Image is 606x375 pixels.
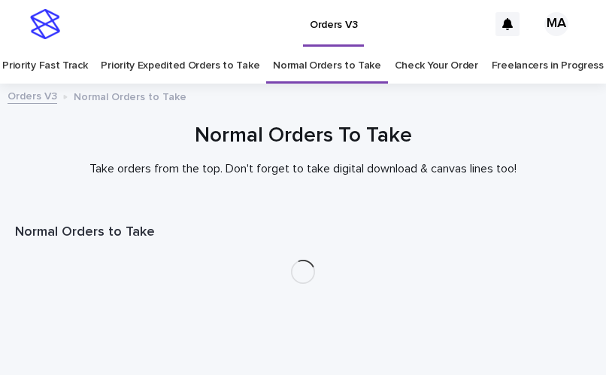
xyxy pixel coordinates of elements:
img: stacker-logo-s-only.png [30,9,60,39]
p: Take orders from the top. Don't forget to take digital download & canvas lines too! [15,162,591,176]
a: Normal Orders to Take [273,48,381,84]
h1: Normal Orders To Take [15,122,591,150]
a: Priority Expedited Orders to Take [101,48,259,84]
a: Check Your Order [395,48,478,84]
a: Orders V3 [8,87,57,104]
a: Freelancers in Progress [492,48,604,84]
p: Normal Orders to Take [74,87,186,104]
div: MA [544,12,568,36]
a: Priority Fast Track [2,48,87,84]
h1: Normal Orders to Take [15,224,591,242]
